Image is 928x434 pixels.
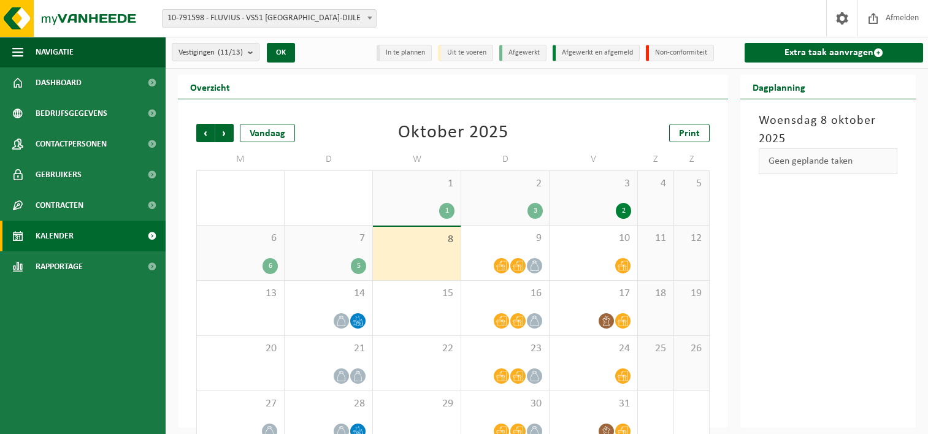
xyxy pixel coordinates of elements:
span: 8 [379,233,454,246]
li: In te plannen [377,45,432,61]
span: 22 [379,342,454,356]
button: Vestigingen(11/13) [172,43,259,61]
button: OK [267,43,295,63]
span: 23 [467,342,543,356]
a: Print [669,124,710,142]
span: 17 [556,287,631,300]
span: 7 [291,232,366,245]
span: 6 [203,232,278,245]
span: 11 [644,232,667,245]
span: Contactpersonen [36,129,107,159]
a: Extra taak aanvragen [745,43,923,63]
span: Vorige [196,124,215,142]
td: D [285,148,373,170]
span: Gebruikers [36,159,82,190]
span: Dashboard [36,67,82,98]
span: Vestigingen [178,44,243,62]
span: 20 [203,342,278,356]
span: Rapportage [36,251,83,282]
span: 9 [467,232,543,245]
span: 10-791598 - FLUVIUS - VS51 HAGELAND-DIJLE [162,9,377,28]
span: Print [679,129,700,139]
span: 15 [379,287,454,300]
span: 14 [291,287,366,300]
span: 18 [644,287,667,300]
span: 30 [467,397,543,411]
li: Afgewerkt [499,45,546,61]
span: 29 [379,397,454,411]
span: 2 [467,177,543,191]
span: Navigatie [36,37,74,67]
span: 1 [379,177,454,191]
span: Kalender [36,221,74,251]
span: Bedrijfsgegevens [36,98,107,129]
h2: Overzicht [178,75,242,99]
li: Uit te voeren [438,45,493,61]
span: Volgende [215,124,234,142]
span: 10 [556,232,631,245]
span: 10-791598 - FLUVIUS - VS51 HAGELAND-DIJLE [163,10,376,27]
td: Z [674,148,710,170]
span: 3 [556,177,631,191]
div: 6 [263,258,278,274]
span: 13 [203,287,278,300]
span: 19 [680,287,704,300]
span: 4 [644,177,667,191]
span: Contracten [36,190,83,221]
count: (11/13) [218,48,243,56]
span: 12 [680,232,704,245]
td: Z [638,148,674,170]
div: 5 [351,258,366,274]
td: M [196,148,285,170]
h3: Woensdag 8 oktober 2025 [759,112,897,148]
td: V [550,148,638,170]
td: D [461,148,550,170]
span: 31 [556,397,631,411]
li: Afgewerkt en afgemeld [553,45,640,61]
span: 26 [680,342,704,356]
span: 25 [644,342,667,356]
span: 5 [680,177,704,191]
span: 27 [203,397,278,411]
div: Vandaag [240,124,295,142]
div: Geen geplande taken [759,148,897,174]
span: 28 [291,397,366,411]
div: Oktober 2025 [398,124,508,142]
div: 2 [616,203,631,219]
h2: Dagplanning [740,75,818,99]
div: 3 [527,203,543,219]
span: 16 [467,287,543,300]
li: Non-conformiteit [646,45,714,61]
div: 1 [439,203,454,219]
td: W [373,148,461,170]
span: 21 [291,342,366,356]
span: 24 [556,342,631,356]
